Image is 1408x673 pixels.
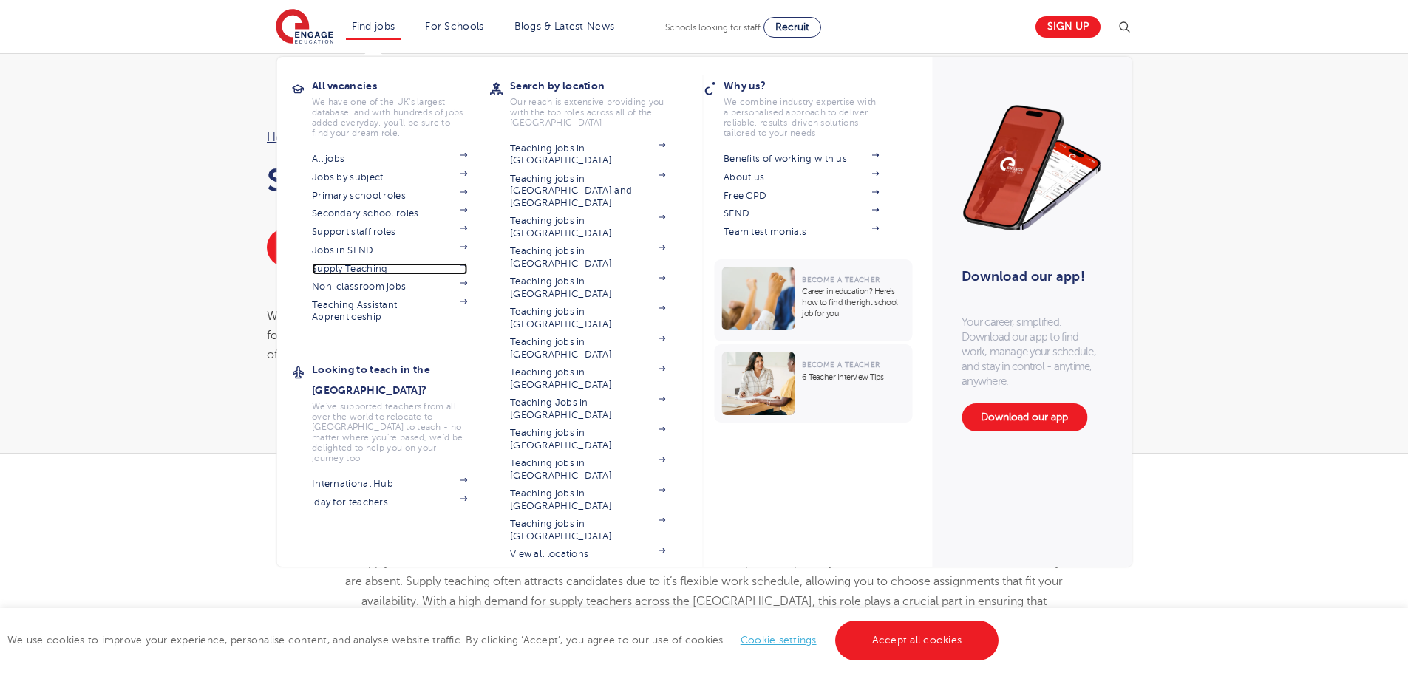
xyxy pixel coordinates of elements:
a: For Schools [425,21,483,32]
a: Support staff roles [312,226,467,238]
nav: breadcrumb [267,128,690,147]
p: Your career, simplified. Download our app to find work, manage your schedule, and stay in control... [962,315,1102,389]
a: Download our app [962,403,1087,431]
img: Engage Education [276,9,333,46]
h3: Download our app! [962,260,1095,293]
a: SEND [724,208,879,219]
a: Teaching jobs in [GEOGRAPHIC_DATA] [510,276,665,300]
a: Jobs by subject [312,171,467,183]
a: Become a Teacher6 Teacher Interview Tips [714,344,916,423]
a: Teaching jobs in [GEOGRAPHIC_DATA] [510,143,665,167]
a: Home [267,131,301,144]
a: Team testimonials [724,226,879,238]
a: Non-classroom jobs [312,281,467,293]
a: All vacanciesWe have one of the UK's largest database. and with hundreds of jobs added everyday. ... [312,75,489,138]
a: International Hub [312,478,467,490]
span: Schools looking for staff [665,22,761,33]
a: Supply Teaching [312,263,467,275]
p: We combine industry expertise with a personalised approach to deliver reliable, results-driven so... [724,97,879,138]
a: iday for teachers [312,496,467,508]
a: Become a TeacherCareer in education? Here’s how to find the right school job for you [714,259,916,341]
p: 6 Teacher Interview Tips [802,372,905,383]
a: Primary school roles [312,190,467,202]
a: Find jobs [352,21,395,32]
a: Teaching jobs in [GEOGRAPHIC_DATA] [510,427,665,451]
span: Recruit [775,21,809,33]
a: Sign up [1035,16,1101,38]
a: Benefits of working with us [724,153,879,165]
h3: Looking to teach in the [GEOGRAPHIC_DATA]? [312,359,489,400]
a: Why us?We combine industry expertise with a personalised approach to deliver reliable, results-dr... [724,75,901,138]
p: Career in education? Here’s how to find the right school job for you [802,286,905,319]
span: We use cookies to improve your experience, personalise content, and analyse website traffic. By c... [7,635,1002,646]
a: Teaching jobs in [GEOGRAPHIC_DATA] [510,215,665,239]
p: We've supported teachers from all over the world to relocate to [GEOGRAPHIC_DATA] to teach - no m... [312,401,467,463]
a: View all locations [510,548,665,560]
a: Cookie settings [741,635,817,646]
a: Teaching Jobs in [GEOGRAPHIC_DATA] [510,397,665,421]
a: Secondary school roles [312,208,467,219]
a: All jobs [312,153,467,165]
a: Teaching jobs in [GEOGRAPHIC_DATA] [510,245,665,270]
div: We work with a large network of partner schools that require supply teachers for short- and long-... [267,307,690,365]
h3: Why us? [724,75,901,96]
a: Blogs & Latest News [514,21,615,32]
a: Free CPD [724,190,879,202]
p: We have one of the UK's largest database. and with hundreds of jobs added everyday. you'll be sur... [312,97,467,138]
a: Teaching jobs in [GEOGRAPHIC_DATA] [510,518,665,542]
a: Teaching Assistant Apprenticeship [312,299,467,324]
a: Jobs in SEND [312,245,467,256]
a: Teaching jobs in [GEOGRAPHIC_DATA] [510,366,665,391]
a: Teaching jobs in [GEOGRAPHIC_DATA] [510,336,665,361]
h1: Supply Opportunities [267,162,690,199]
a: Teaching jobs in [GEOGRAPHIC_DATA] [510,457,665,482]
span: Become a Teacher [802,276,880,284]
p: Our reach is extensive providing you with the top roles across all of the [GEOGRAPHIC_DATA] [510,97,665,128]
span: Become a Teacher [802,361,880,369]
h3: Search by location [510,75,687,96]
h3: All vacancies [312,75,489,96]
a: Recruit [763,17,821,38]
a: About Us [267,228,349,267]
a: Looking to teach in the [GEOGRAPHIC_DATA]?We've supported teachers from all over the world to rel... [312,359,489,463]
a: About us [724,171,879,183]
a: Teaching jobs in [GEOGRAPHIC_DATA] [510,488,665,512]
a: Teaching jobs in [GEOGRAPHIC_DATA] [510,306,665,330]
a: Search by locationOur reach is extensive providing you with the top roles across all of the [GEOG... [510,75,687,128]
a: Teaching jobs in [GEOGRAPHIC_DATA] and [GEOGRAPHIC_DATA] [510,173,665,209]
a: Accept all cookies [835,621,999,660]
